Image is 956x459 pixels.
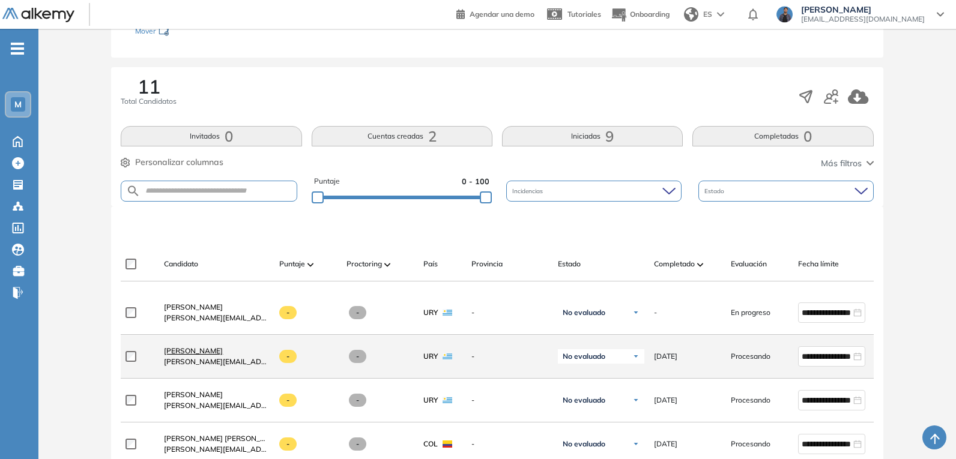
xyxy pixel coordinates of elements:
[279,350,297,363] span: -
[731,259,767,269] span: Evaluación
[471,395,548,406] span: -
[164,346,270,356] a: [PERSON_NAME]
[423,307,438,318] span: URY
[563,352,605,361] span: No evaluado
[138,77,160,96] span: 11
[731,307,770,318] span: En progreso
[632,309,640,316] img: Ícono de flecha
[502,126,683,146] button: Iniciadas9
[462,176,489,187] span: 0 - 100
[443,353,452,360] img: URY
[314,176,340,187] span: Puntaje
[471,351,548,362] span: -
[456,6,534,20] a: Agendar una demo
[443,309,452,316] img: URY
[558,259,581,269] span: Estado
[717,12,724,17] img: arrow
[349,437,366,451] span: -
[307,263,313,266] img: [missing "en.ARROW_ALT" translation]
[654,307,657,318] span: -
[135,21,255,43] div: Mover
[654,351,677,362] span: [DATE]
[135,156,223,169] span: Personalizar columnas
[731,395,770,406] span: Procesando
[164,302,223,311] span: [PERSON_NAME]
[126,184,141,199] img: SEARCH_ALT
[563,395,605,405] span: No evaluado
[654,259,695,269] span: Completado
[164,400,270,411] span: [PERSON_NAME][EMAIL_ADDRESS][DOMAIN_NAME]
[654,439,677,449] span: [DATE]
[279,306,297,319] span: -
[2,8,74,23] img: Logo
[563,439,605,449] span: No evaluado
[697,263,703,266] img: [missing "en.ARROW_ALT" translation]
[423,351,438,362] span: URY
[698,181,874,202] div: Estado
[471,259,503,269] span: Provincia
[279,394,297,407] span: -
[164,434,283,443] span: [PERSON_NAME] [PERSON_NAME]
[346,259,382,269] span: Proctoring
[470,10,534,19] span: Agendar una demo
[563,308,605,317] span: No evaluado
[164,313,270,323] span: [PERSON_NAME][EMAIL_ADDRESS][PERSON_NAME][DOMAIN_NAME]
[801,14,925,24] span: [EMAIL_ADDRESS][DOMAIN_NAME]
[512,187,545,196] span: Incidencias
[11,47,24,50] i: -
[632,397,640,404] img: Ícono de flecha
[384,263,390,266] img: [missing "en.ARROW_ALT" translation]
[443,440,452,448] img: COL
[312,126,492,146] button: Cuentas creadas2
[121,126,301,146] button: Invitados0
[632,440,640,448] img: Ícono de flecha
[121,156,223,169] button: Personalizar columnas
[798,259,839,269] span: Fecha límite
[164,390,223,399] span: [PERSON_NAME]
[632,353,640,360] img: Ícono de flecha
[654,395,677,406] span: [DATE]
[506,181,682,202] div: Incidencias
[692,126,873,146] button: Completadas0
[443,397,452,404] img: URY
[471,307,548,318] span: -
[121,96,177,107] span: Total Candidatos
[801,5,925,14] span: [PERSON_NAME]
[164,444,270,455] span: [PERSON_NAME][EMAIL_ADDRESS][PERSON_NAME][DOMAIN_NAME]
[349,350,366,363] span: -
[349,306,366,319] span: -
[731,439,770,449] span: Procesando
[630,10,670,19] span: Onboarding
[684,7,698,22] img: world
[164,346,223,355] span: [PERSON_NAME]
[164,433,270,444] a: [PERSON_NAME] [PERSON_NAME]
[164,356,270,367] span: [PERSON_NAME][EMAIL_ADDRESS][PERSON_NAME][DOMAIN_NAME]
[164,302,270,313] a: [PERSON_NAME]
[423,259,438,269] span: País
[423,439,438,449] span: COL
[611,2,670,28] button: Onboarding
[164,389,270,400] a: [PERSON_NAME]
[349,394,366,407] span: -
[164,259,198,269] span: Candidato
[731,351,770,362] span: Procesando
[567,10,601,19] span: Tutoriales
[423,395,438,406] span: URY
[14,100,22,109] span: M
[471,439,548,449] span: -
[821,157,874,170] button: Más filtros
[279,259,305,269] span: Puntaje
[704,187,727,196] span: Estado
[279,437,297,451] span: -
[821,157,862,170] span: Más filtros
[703,9,712,20] span: ES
